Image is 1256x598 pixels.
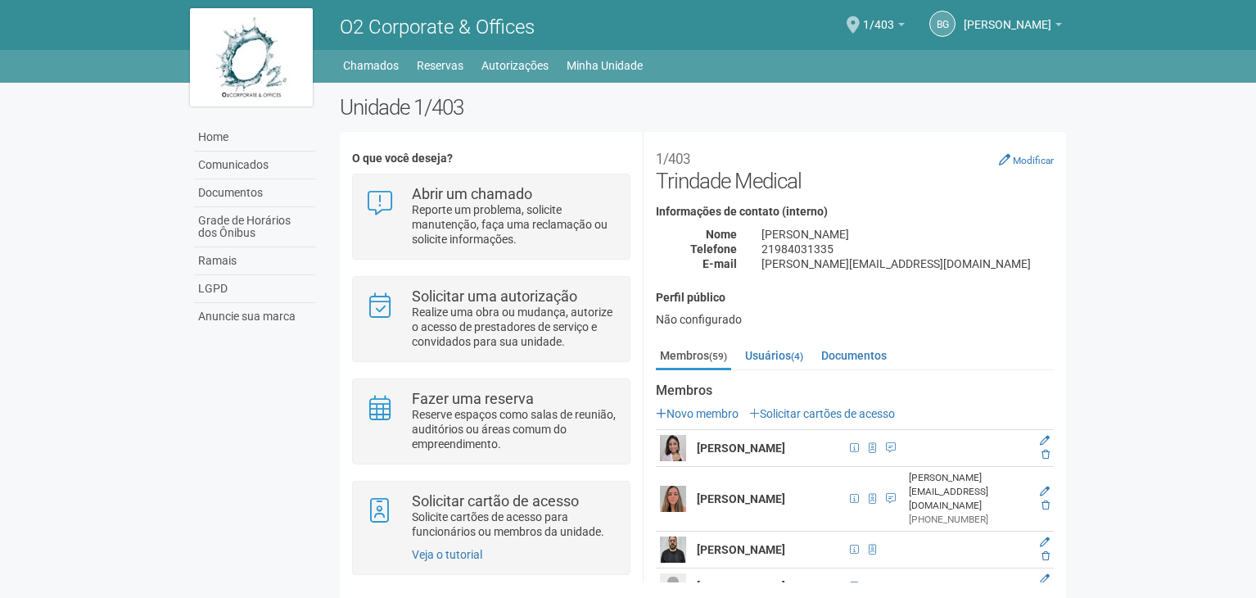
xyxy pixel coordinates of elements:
[656,292,1054,304] h4: Perfil público
[817,343,891,368] a: Documentos
[412,202,617,247] p: Reporte um problema, solicite manutenção, faça uma reclamação ou solicite informações.
[343,54,399,77] a: Chamados
[656,206,1054,218] h4: Informações de contato (interno)
[863,20,905,34] a: 1/403
[697,580,785,593] strong: [PERSON_NAME]
[412,548,482,561] a: Veja o tutorial
[697,492,785,505] strong: [PERSON_NAME]
[697,442,785,455] strong: [PERSON_NAME]
[352,152,630,165] h4: O que você deseja?
[412,288,577,305] strong: Solicitar uma autorização
[703,257,737,270] strong: E-mail
[365,289,617,349] a: Solicitar uma autorização Realize uma obra ou mudança, autorize o acesso de prestadores de serviç...
[660,435,686,461] img: user.png
[863,2,894,31] span: 1/403
[194,207,315,247] a: Grade de Horários dos Ônibus
[340,16,535,39] span: O2 Corporate & Offices
[749,242,1066,256] div: 21984031335
[1040,573,1050,585] a: Editar membro
[194,247,315,275] a: Ramais
[1041,500,1050,511] a: Excluir membro
[194,179,315,207] a: Documentos
[194,303,315,330] a: Anuncie sua marca
[690,242,737,256] strong: Telefone
[412,492,579,510] strong: Solicitar cartão de acesso
[194,275,315,303] a: LGPD
[412,390,534,407] strong: Fazer uma reserva
[909,513,1028,527] div: [PHONE_NUMBER]
[1040,435,1050,446] a: Editar membro
[656,383,1054,398] strong: Membros
[791,351,803,362] small: (4)
[656,144,1054,193] h2: Trindade Medical
[706,228,737,241] strong: Nome
[567,54,643,77] a: Minha Unidade
[656,343,731,370] a: Membros(59)
[656,312,1054,327] div: Não configurado
[340,95,1066,120] h2: Unidade 1/403
[1041,449,1050,460] a: Excluir membro
[964,2,1051,31] span: Bruna Garrido
[741,343,807,368] a: Usuários(4)
[194,152,315,179] a: Comunicados
[365,392,617,451] a: Fazer uma reserva Reserve espaços como salas de reunião, auditórios ou áreas comum do empreendime...
[1013,155,1054,166] small: Modificar
[1040,486,1050,497] a: Editar membro
[660,486,686,512] img: user.png
[909,471,1028,513] div: [PERSON_NAME][EMAIL_ADDRESS][DOMAIN_NAME]
[194,124,315,152] a: Home
[190,8,313,106] img: logo.jpg
[709,351,727,362] small: (59)
[412,185,532,202] strong: Abrir um chamado
[749,227,1066,242] div: [PERSON_NAME]
[749,407,895,420] a: Solicitar cartões de acesso
[697,543,785,556] strong: [PERSON_NAME]
[749,256,1066,271] div: [PERSON_NAME][EMAIL_ADDRESS][DOMAIN_NAME]
[1040,537,1050,548] a: Editar membro
[929,11,956,37] a: BG
[1041,550,1050,562] a: Excluir membro
[660,537,686,563] img: user.png
[964,20,1062,34] a: [PERSON_NAME]
[999,153,1054,166] a: Modificar
[656,407,739,420] a: Novo membro
[481,54,549,77] a: Autorizações
[412,305,617,349] p: Realize uma obra ou mudança, autorize o acesso de prestadores de serviço e convidados para sua un...
[412,510,617,539] p: Solicite cartões de acesso para funcionários ou membros da unidade.
[417,54,463,77] a: Reservas
[365,187,617,247] a: Abrir um chamado Reporte um problema, solicite manutenção, faça uma reclamação ou solicite inform...
[412,407,617,451] p: Reserve espaços como salas de reunião, auditórios ou áreas comum do empreendimento.
[365,494,617,539] a: Solicitar cartão de acesso Solicite cartões de acesso para funcionários ou membros da unidade.
[656,151,690,167] small: 1/403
